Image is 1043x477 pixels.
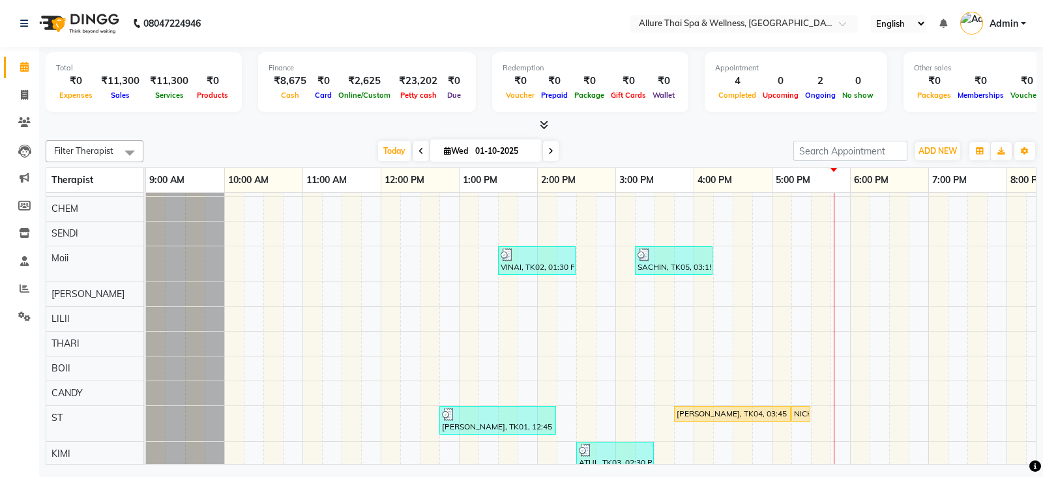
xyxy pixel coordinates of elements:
div: ₹0 [538,74,571,89]
div: [PERSON_NAME], TK04, 03:45 PM-05:15 PM, Abhyanga Therapy 90 mins [675,408,789,420]
span: Filter Therapist [54,145,113,156]
span: Gift Cards [608,91,649,100]
span: Expenses [56,91,96,100]
img: Admin [960,12,983,35]
span: Services [152,91,187,100]
div: 0 [759,74,802,89]
div: ₹0 [571,74,608,89]
div: ₹0 [312,74,335,89]
span: [PERSON_NAME] [51,288,125,300]
div: 0 [839,74,877,89]
span: THARI [51,338,80,349]
span: CHEM [51,203,78,214]
div: 4 [715,74,759,89]
button: ADD NEW [915,142,960,160]
div: ₹11,300 [145,74,194,89]
div: [PERSON_NAME], TK01, 12:45 PM-02:15 PM, Thai Dry Massage 90 mins [441,408,555,433]
span: Today [378,141,411,161]
a: 9:00 AM [146,171,188,190]
input: 2025-10-01 [471,141,536,161]
span: Voucher [503,91,538,100]
span: Due [444,91,464,100]
span: BOII [51,362,70,374]
div: Appointment [715,63,877,74]
a: 6:00 PM [851,171,892,190]
a: 2:00 PM [538,171,579,190]
div: SACHIN, TK05, 03:15 PM-04:15 PM, Swedish Massage 60 mins [636,248,711,273]
span: Upcoming [759,91,802,100]
div: VINAI, TK02, 01:30 PM-02:30 PM, Swedish Massage 60 mins [499,248,574,273]
input: Search Appointment [793,141,907,161]
span: Packages [914,91,954,100]
a: 12:00 PM [381,171,428,190]
span: SENDI [51,227,78,239]
span: Wed [441,146,471,156]
span: Package [571,91,608,100]
div: ₹0 [914,74,954,89]
span: KIMI [51,448,70,459]
div: ₹23,202 [394,74,443,89]
span: LILII [51,313,70,325]
span: Card [312,91,335,100]
div: Total [56,63,231,74]
div: ₹2,625 [335,74,394,89]
b: 08047224946 [143,5,201,42]
div: ATUL, TK03, 02:30 PM-03:30 PM, Swedish Massage 60 mins [578,444,653,469]
span: CANDY [51,387,83,399]
div: Redemption [503,63,678,74]
span: Therapist [51,174,93,186]
div: ₹0 [608,74,649,89]
div: ₹8,675 [269,74,312,89]
span: Cash [278,91,302,100]
a: 7:00 PM [929,171,970,190]
a: 5:00 PM [772,171,814,190]
div: ₹0 [194,74,231,89]
a: 4:00 PM [694,171,735,190]
span: Sales [108,91,133,100]
span: Prepaid [538,91,571,100]
div: Finance [269,63,465,74]
a: 11:00 AM [303,171,350,190]
div: ₹11,300 [96,74,145,89]
img: logo [33,5,123,42]
div: ₹0 [443,74,465,89]
div: ₹0 [649,74,678,89]
span: Admin [990,17,1018,31]
span: Completed [715,91,759,100]
div: ₹0 [56,74,96,89]
span: Ongoing [802,91,839,100]
div: NICK, TK04, 05:15 PM-05:30 PM, Foot Scrub 15 min [793,408,809,420]
a: 10:00 AM [225,171,272,190]
span: ADD NEW [918,146,957,156]
span: No show [839,91,877,100]
a: 1:00 PM [460,171,501,190]
span: Moii [51,252,68,264]
span: Memberships [954,91,1007,100]
a: 3:00 PM [616,171,657,190]
span: ST [51,412,63,424]
span: Online/Custom [335,91,394,100]
span: Wallet [649,91,678,100]
span: Petty cash [397,91,440,100]
span: Products [194,91,231,100]
div: 2 [802,74,839,89]
div: ₹0 [503,74,538,89]
div: ₹0 [954,74,1007,89]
